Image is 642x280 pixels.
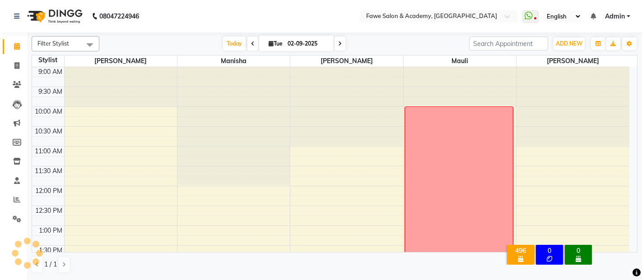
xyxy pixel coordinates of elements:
[290,55,403,67] span: [PERSON_NAME]
[37,87,64,96] div: 9:30 AM
[266,40,285,47] span: Tue
[177,55,290,67] span: Manisha
[404,55,516,67] span: Mauli
[44,260,57,269] span: 1 / 1
[567,247,590,255] div: 0
[37,40,69,47] span: Filter Stylist
[605,12,625,21] span: Admin
[37,246,64,255] div: 1:30 PM
[37,67,64,77] div: 9:00 AM
[509,247,532,255] div: 496
[554,37,585,50] button: ADD NEW
[33,147,64,156] div: 11:00 AM
[538,247,561,255] div: 0
[33,127,64,136] div: 10:30 AM
[516,55,629,67] span: [PERSON_NAME]
[223,37,246,50] span: Today
[99,4,139,29] b: 08047224946
[65,55,177,67] span: [PERSON_NAME]
[33,206,64,216] div: 12:30 PM
[37,226,64,235] div: 1:00 PM
[469,37,548,50] input: Search Appointment
[285,37,330,50] input: 2025-09-02
[33,107,64,116] div: 10:00 AM
[556,40,582,47] span: ADD NEW
[33,166,64,176] div: 11:30 AM
[32,55,64,65] div: Stylist
[33,186,64,196] div: 12:00 PM
[23,4,85,29] img: logo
